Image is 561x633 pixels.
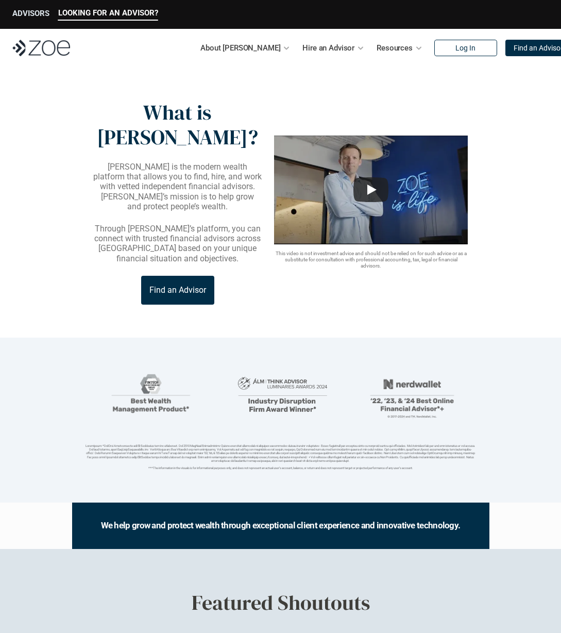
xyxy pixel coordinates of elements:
[101,519,461,532] h2: We help grow and protect wealth through exceptional client experience and innovative technology.
[12,9,49,18] p: ADVISORS
[377,40,413,56] p: Resources
[141,276,214,305] a: Find an Advisor
[58,8,158,18] p: LOOKING FOR AN ADVISOR?
[302,40,354,56] p: Hire an Advisor
[93,100,261,149] p: What is [PERSON_NAME]?
[455,44,475,53] p: Log In
[274,251,468,269] p: This video is not investment advice and should not be relied on for such advice or as a substitut...
[93,162,262,211] p: [PERSON_NAME] is the modern wealth platform that allows you to find, hire, and work with vetted i...
[274,136,468,244] img: sddefault.webp
[93,224,262,263] p: Through [PERSON_NAME]’s platform, you can connect with trusted financial advisors across [GEOGRAP...
[353,177,388,202] button: Play
[86,444,475,470] p: Loremipsum: *DolOrsi Ametconsecte adi Eli Seddoeius tem inc utlaboreet. Dol 2510 MagNaal Enimadmi...
[434,40,497,56] a: Log In
[192,590,370,615] h1: Featured Shoutouts
[12,9,49,21] a: ADVISORS
[200,40,280,56] p: About [PERSON_NAME]
[149,285,206,295] p: Find an Advisor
